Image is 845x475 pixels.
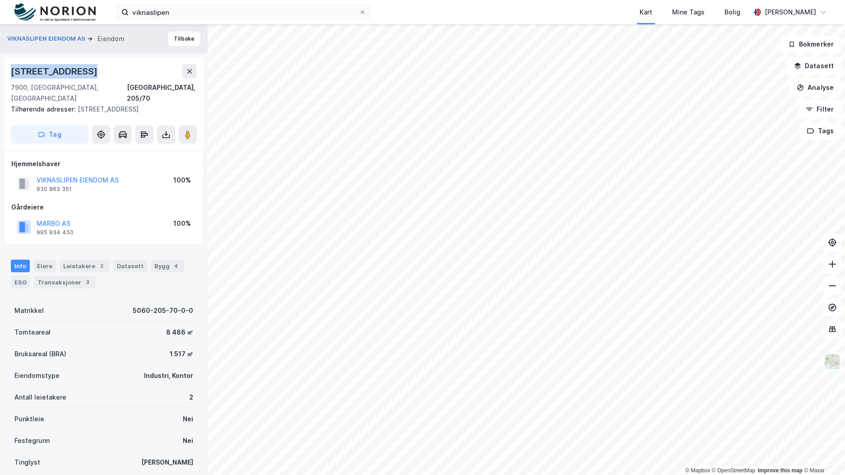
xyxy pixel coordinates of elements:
[800,432,845,475] div: Kontrollprogram for chat
[11,202,196,213] div: Gårdeiere
[97,33,125,44] div: Eiendom
[14,327,51,338] div: Tomteareal
[11,82,127,104] div: 7900, [GEOGRAPHIC_DATA], [GEOGRAPHIC_DATA]
[780,35,841,53] button: Bokmerker
[172,261,181,270] div: 4
[11,158,196,169] div: Hjemmelshaver
[640,7,652,18] div: Kart
[824,353,841,370] img: Z
[14,457,40,468] div: Tinglyst
[765,7,816,18] div: [PERSON_NAME]
[151,260,184,272] div: Bygg
[800,432,845,475] iframe: Chat Widget
[60,260,110,272] div: Leietakere
[712,467,756,474] a: OpenStreetMap
[11,126,88,144] button: Tag
[799,122,841,140] button: Tags
[173,218,191,229] div: 100%
[189,392,193,403] div: 2
[11,105,78,113] span: Tilhørende adresser:
[11,276,30,289] div: ESG
[14,435,50,446] div: Festegrunn
[97,261,106,270] div: 2
[672,7,705,18] div: Mine Tags
[113,260,147,272] div: Datasett
[183,435,193,446] div: Nei
[83,278,92,287] div: 3
[14,414,44,424] div: Punktleie
[127,82,197,104] div: [GEOGRAPHIC_DATA], 205/70
[129,5,359,19] input: Søk på adresse, matrikkel, gårdeiere, leietakere eller personer
[173,175,191,186] div: 100%
[11,260,30,272] div: Info
[168,32,200,46] button: Tilbake
[685,467,710,474] a: Mapbox
[183,414,193,424] div: Nei
[758,467,803,474] a: Improve this map
[789,79,841,97] button: Analyse
[14,392,66,403] div: Antall leietakere
[37,229,74,236] div: 995 934 450
[133,305,193,316] div: 5060-205-70-0-0
[14,370,60,381] div: Eiendomstype
[170,349,193,359] div: 1 517 ㎡
[11,64,99,79] div: [STREET_ADDRESS]
[724,7,740,18] div: Bolig
[37,186,72,193] div: 930 863 351
[141,457,193,468] div: [PERSON_NAME]
[7,34,87,43] button: VIKNASLIPEN EIENDOM AS
[14,305,44,316] div: Matrikkel
[798,100,841,118] button: Filter
[34,276,96,289] div: Transaksjoner
[14,349,66,359] div: Bruksareal (BRA)
[786,57,841,75] button: Datasett
[144,370,193,381] div: Industri, Kontor
[33,260,56,272] div: Eiere
[11,104,190,115] div: [STREET_ADDRESS]
[14,3,96,22] img: norion-logo.80e7a08dc31c2e691866.png
[166,327,193,338] div: 8 486 ㎡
